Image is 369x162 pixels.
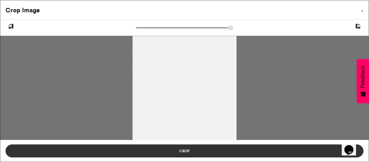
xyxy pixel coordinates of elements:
button: Close [356,0,369,19]
span: × [361,9,363,13]
span: Feedback [360,65,366,88]
button: Crop [6,144,363,157]
iframe: chat widget [342,136,363,155]
button: Feedback - Show survey [357,59,369,103]
h4: Crop Image [6,6,40,15]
